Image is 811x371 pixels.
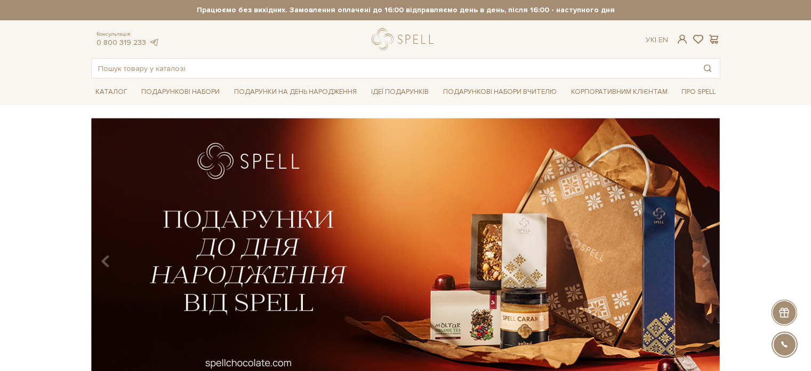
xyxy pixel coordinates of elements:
span: | [655,35,656,44]
a: telegram [149,38,159,47]
a: Ідеї подарунків [367,84,433,100]
a: Корпоративним клієнтам [567,84,672,100]
strong: Працюємо без вихідних. Замовлення оплачені до 16:00 відправляємо день в день, після 16:00 - насту... [91,5,720,15]
span: Консультація: [97,31,159,38]
div: Ук [646,35,668,45]
input: Пошук товару у каталозі [92,59,695,78]
a: 0 800 319 233 [97,38,146,47]
button: Пошук товару у каталозі [695,59,720,78]
a: Про Spell [677,84,720,100]
a: En [659,35,668,44]
a: Каталог [91,84,132,100]
a: Подарункові набори Вчителю [439,83,561,101]
a: Подарунки на День народження [230,84,361,100]
a: Подарункові набори [137,84,224,100]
